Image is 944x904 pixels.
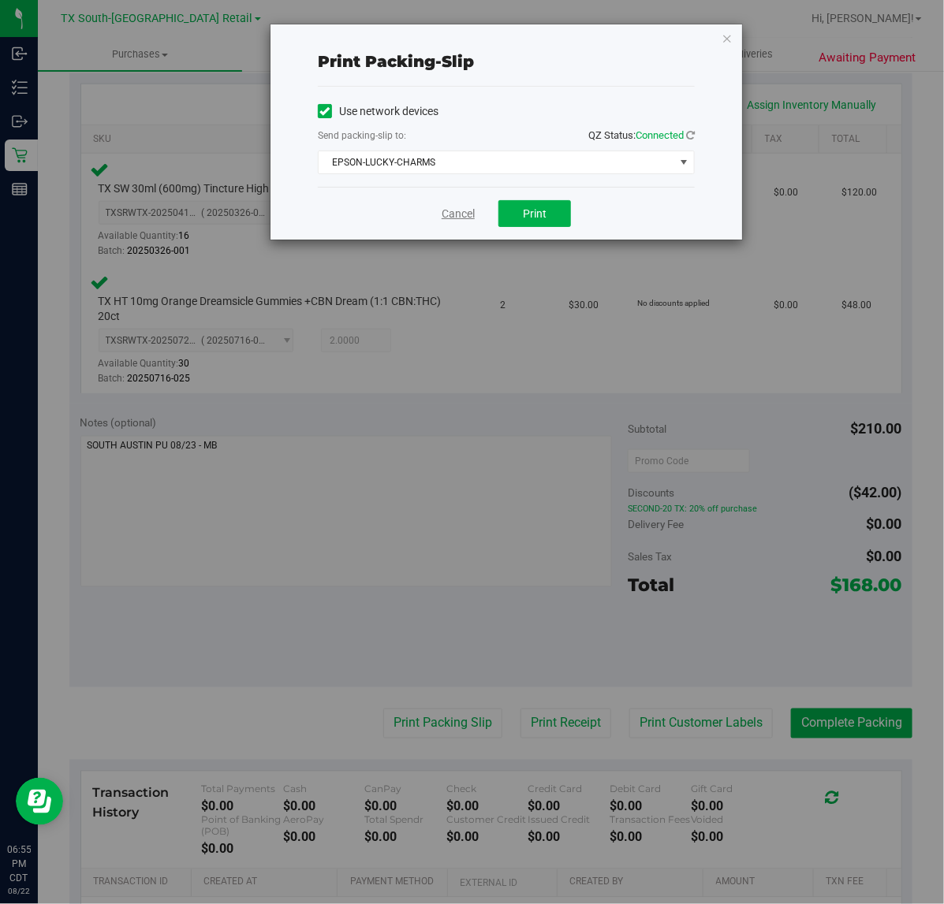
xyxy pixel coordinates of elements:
[16,778,63,825] iframe: Resource center
[498,200,571,227] button: Print
[588,129,695,141] span: QZ Status:
[523,207,547,220] span: Print
[318,103,438,120] label: Use network devices
[442,206,475,222] a: Cancel
[674,151,694,173] span: select
[318,128,406,143] label: Send packing-slip to:
[636,129,684,141] span: Connected
[319,151,674,173] span: EPSON-LUCKY-CHARMS
[318,52,474,71] span: Print packing-slip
